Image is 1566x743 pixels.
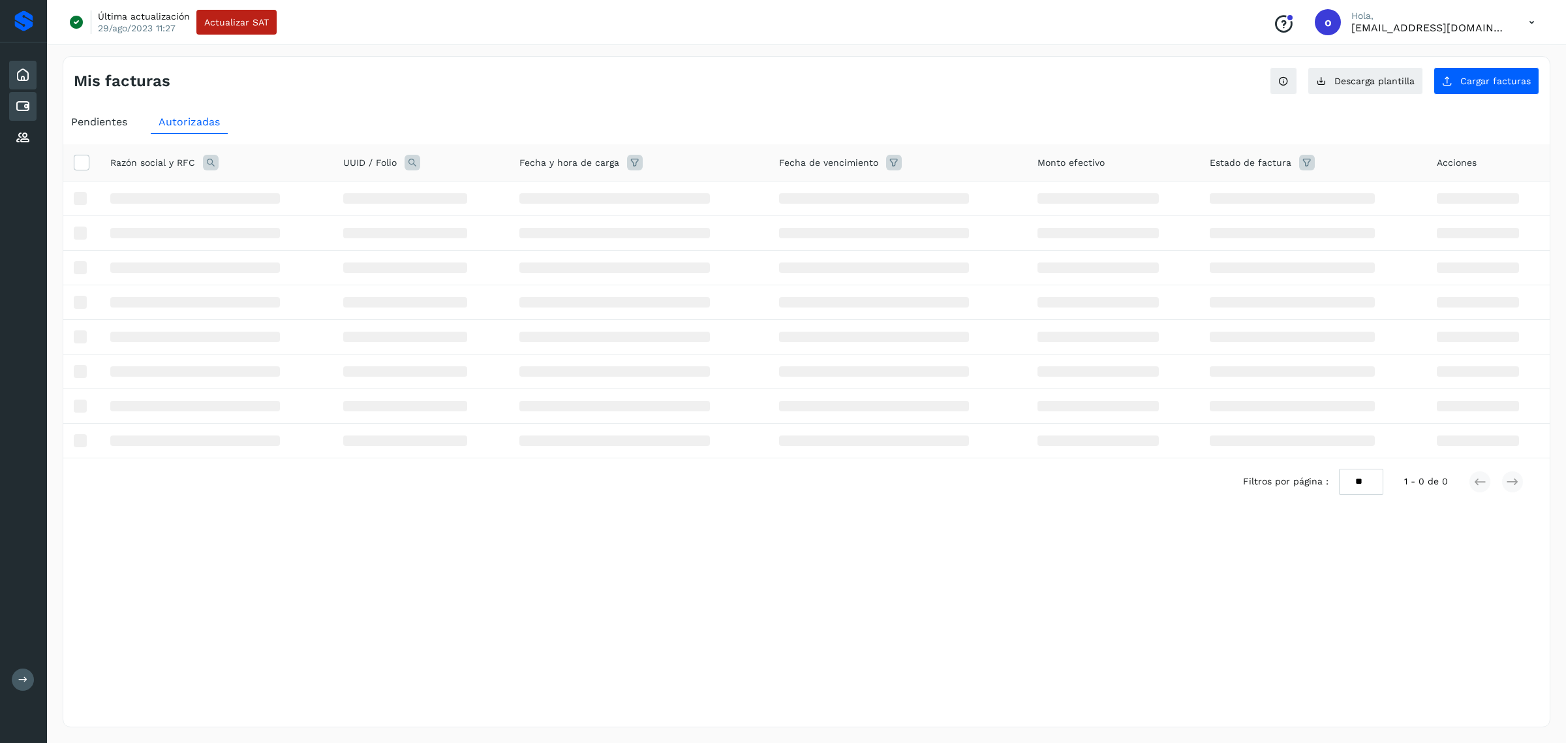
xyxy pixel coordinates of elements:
[9,123,37,152] div: Proveedores
[1308,67,1423,95] button: Descarga plantilla
[1243,475,1328,488] span: Filtros por página :
[196,10,277,35] button: Actualizar SAT
[519,156,619,170] span: Fecha y hora de carga
[74,72,170,91] h4: Mis facturas
[1210,156,1291,170] span: Estado de factura
[9,92,37,121] div: Cuentas por pagar
[9,61,37,89] div: Inicio
[1351,10,1508,22] p: Hola,
[1434,67,1539,95] button: Cargar facturas
[98,22,176,34] p: 29/ago/2023 11:27
[1404,475,1448,488] span: 1 - 0 de 0
[1037,156,1105,170] span: Monto efectivo
[779,156,878,170] span: Fecha de vencimiento
[1460,76,1531,86] span: Cargar facturas
[1334,76,1415,86] span: Descarga plantilla
[71,116,127,128] span: Pendientes
[343,156,397,170] span: UUID / Folio
[204,18,269,27] span: Actualizar SAT
[1437,156,1477,170] span: Acciones
[159,116,220,128] span: Autorizadas
[1351,22,1508,34] p: orlando@rfllogistics.com.mx
[110,156,195,170] span: Razón social y RFC
[98,10,190,22] p: Última actualización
